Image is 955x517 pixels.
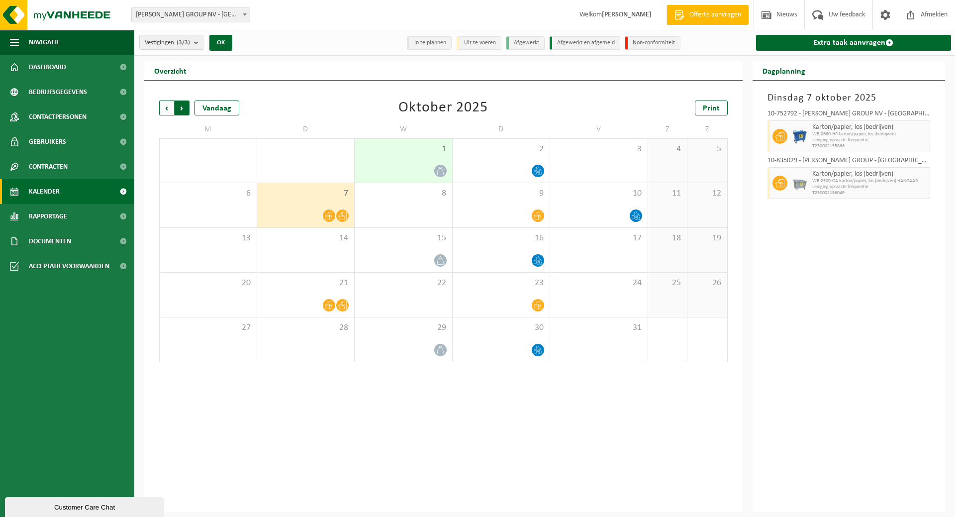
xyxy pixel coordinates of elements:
strong: [PERSON_NAME] [602,11,652,18]
td: V [550,120,648,138]
span: 14 [262,233,350,244]
div: Oktober 2025 [398,101,488,115]
span: 31 [555,322,643,333]
img: WB-0660-HPE-BE-01 [792,129,807,144]
td: D [453,120,551,138]
span: 29 [360,322,447,333]
span: 15 [360,233,447,244]
li: In te plannen [407,36,452,50]
span: LEMAHIEU GROUP NV - GENT [132,8,250,22]
span: T250002156049 [812,190,928,196]
a: Offerte aanvragen [667,5,749,25]
span: 20 [165,278,252,289]
span: 10 [555,188,643,199]
span: Lediging op vaste frequentie [812,184,928,190]
span: T250002155866 [812,143,928,149]
span: 9 [458,188,545,199]
span: WB-0660-HP karton/papier, los (bedrijven) [812,131,928,137]
span: 12 [692,188,722,199]
span: 3 [555,144,643,155]
div: 10-835029 - [PERSON_NAME] GROUP - [GEOGRAPHIC_DATA] [767,157,931,167]
a: Print [695,101,728,115]
span: Documenten [29,229,71,254]
span: Karton/papier, los (bedrijven) [812,123,928,131]
span: Lediging op vaste frequentie [812,137,928,143]
td: Z [648,120,688,138]
span: Gebruikers [29,129,66,154]
span: 30 [458,322,545,333]
span: 13 [165,233,252,244]
img: WB-2500-GAL-GY-01 [792,176,807,191]
button: Vestigingen(3/3) [139,35,203,50]
h2: Overzicht [144,61,196,80]
td: D [257,120,355,138]
span: 16 [458,233,545,244]
span: 8 [360,188,447,199]
span: Volgende [175,101,190,115]
span: 24 [555,278,643,289]
span: 1 [360,144,447,155]
span: 6 [165,188,252,199]
span: Contracten [29,154,68,179]
iframe: chat widget [5,495,166,517]
span: Vorige [159,101,174,115]
h3: Dinsdag 7 oktober 2025 [767,91,931,105]
span: Rapportage [29,204,67,229]
span: Bedrijfsgegevens [29,80,87,104]
span: 19 [692,233,722,244]
span: 28 [262,322,350,333]
span: Print [703,104,720,112]
span: Vestigingen [145,35,190,50]
span: Offerte aanvragen [687,10,744,20]
span: 7 [262,188,350,199]
a: Extra taak aanvragen [756,35,952,51]
span: 21 [262,278,350,289]
span: 26 [692,278,722,289]
span: WB-2500-GA karton/papier, los (bedrijven) HANGAAR [812,178,928,184]
span: 18 [653,233,682,244]
span: 4 [653,144,682,155]
span: 25 [653,278,682,289]
span: 17 [555,233,643,244]
li: Uit te voeren [457,36,501,50]
span: 5 [692,144,722,155]
li: Afgewerkt en afgemeld [550,36,620,50]
div: Vandaag [194,101,239,115]
span: 27 [165,322,252,333]
span: Acceptatievoorwaarden [29,254,109,279]
span: Kalender [29,179,60,204]
td: W [355,120,453,138]
span: 23 [458,278,545,289]
span: 2 [458,144,545,155]
span: 11 [653,188,682,199]
td: Z [687,120,727,138]
span: Karton/papier, los (bedrijven) [812,170,928,178]
span: Contactpersonen [29,104,87,129]
button: OK [209,35,232,51]
span: Navigatie [29,30,60,55]
span: Dashboard [29,55,66,80]
count: (3/3) [177,39,190,46]
div: 10-752792 - [PERSON_NAME] GROUP NV - [GEOGRAPHIC_DATA] [767,110,931,120]
h2: Dagplanning [753,61,815,80]
li: Non-conformiteit [625,36,680,50]
span: 22 [360,278,447,289]
li: Afgewerkt [506,36,545,50]
span: LEMAHIEU GROUP NV - GENT [131,7,250,22]
td: M [159,120,257,138]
